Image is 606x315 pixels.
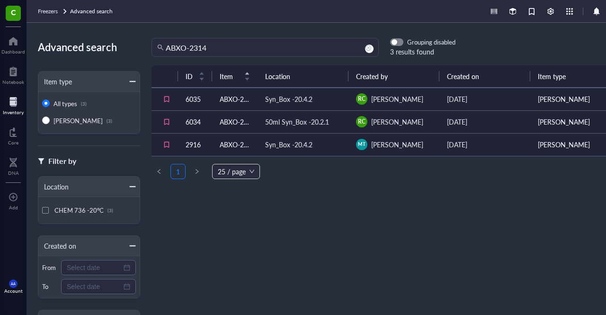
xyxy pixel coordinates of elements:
[265,117,329,127] div: 50ml Syn_Box -20.2.1
[1,34,25,54] a: Dashboard
[38,7,68,16] a: Freezers
[390,46,455,57] div: 3 results found
[9,205,18,210] div: Add
[170,164,186,179] li: 1
[171,164,185,179] a: 1
[178,88,212,110] td: 6035
[42,263,57,272] div: From
[2,79,24,85] div: Notebook
[11,282,16,286] span: AA
[186,71,193,81] span: ID
[189,164,205,179] li: Next Page
[53,99,77,108] span: All types
[4,288,23,294] div: Account
[38,181,69,192] div: Location
[358,141,365,148] span: MT
[439,65,530,88] th: Created on
[156,169,162,174] span: left
[178,110,212,133] td: 6034
[212,65,258,88] th: Item
[8,170,19,176] div: DNA
[178,65,212,88] th: ID
[218,164,254,179] span: 25 / page
[265,94,312,104] div: Syn_Box -20.4.2
[371,140,423,149] span: [PERSON_NAME]
[447,117,523,127] div: [DATE]
[8,155,19,176] a: DNA
[265,139,312,150] div: Syn_Box -20.4.2
[8,140,18,145] div: Core
[371,117,423,126] span: [PERSON_NAME]
[107,207,113,213] div: (3)
[178,133,212,156] td: 2916
[81,101,87,107] div: (3)
[212,110,258,133] td: ABXO-2495
[1,49,25,54] div: Dashboard
[220,71,239,81] span: Item
[371,94,423,104] span: [PERSON_NAME]
[258,65,348,88] th: Location
[447,94,523,104] div: [DATE]
[3,109,24,115] div: Inventory
[38,76,72,87] div: Item type
[212,164,260,179] div: Page Size
[407,38,455,46] div: Grouping disabled
[358,95,365,103] span: RC
[54,206,104,215] span: CHEM 736 -20°C
[53,116,103,125] span: [PERSON_NAME]
[8,125,18,145] a: Core
[3,94,24,115] a: Inventory
[151,164,167,179] button: left
[348,65,439,88] th: Created by
[212,133,258,156] td: ABXO-2314
[38,7,58,15] span: Freezers
[67,281,122,292] input: Select date
[212,88,258,110] td: ABXO-2495
[42,282,57,291] div: To
[38,241,76,251] div: Created on
[48,155,76,167] div: Filter by
[107,118,112,124] div: (3)
[2,64,24,85] a: Notebook
[194,169,200,174] span: right
[447,139,523,150] div: [DATE]
[38,38,140,56] div: Advanced search
[67,262,122,273] input: Select date
[358,117,365,126] span: RC
[70,7,115,16] a: Advanced search
[11,6,16,18] span: C
[151,164,167,179] li: Previous Page
[189,164,205,179] button: right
